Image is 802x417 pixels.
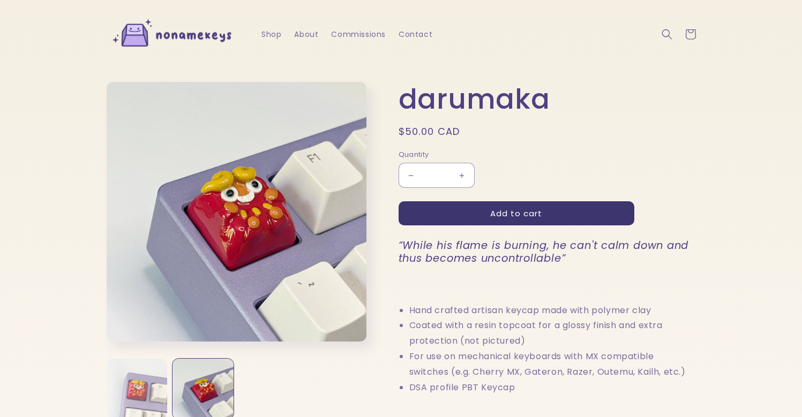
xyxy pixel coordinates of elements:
[399,125,460,138] span: $50.00 CAD
[261,29,281,39] span: Shop
[409,318,696,349] li: Coated with a resin topcoat for a glossy finish and extra protection (not pictured)
[409,303,696,319] li: Hand crafted artisan keycap made with polymer clay
[455,366,681,378] span: e.g. Cherry MX, Gateron, Razer, Outemu, Kailh, etc.
[325,23,392,46] a: Commissions
[294,29,318,39] span: About
[331,29,386,39] span: Commissions
[399,82,696,116] h1: darumaka
[399,238,689,266] em: “While his flame is burning, he can't calm down and thus becomes uncontrollable”
[655,22,679,46] summary: Search
[399,149,597,160] label: Quantity
[255,23,288,46] a: Shop
[392,23,439,46] a: Contact
[288,23,325,46] a: About
[409,380,696,396] li: DSA profile PBT Keycap
[399,201,634,225] button: Add to cart
[409,349,696,380] li: For use on mechanical keyboards with MX compatible switches ( )
[107,15,241,55] img: nonamekeys
[399,29,432,39] span: Contact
